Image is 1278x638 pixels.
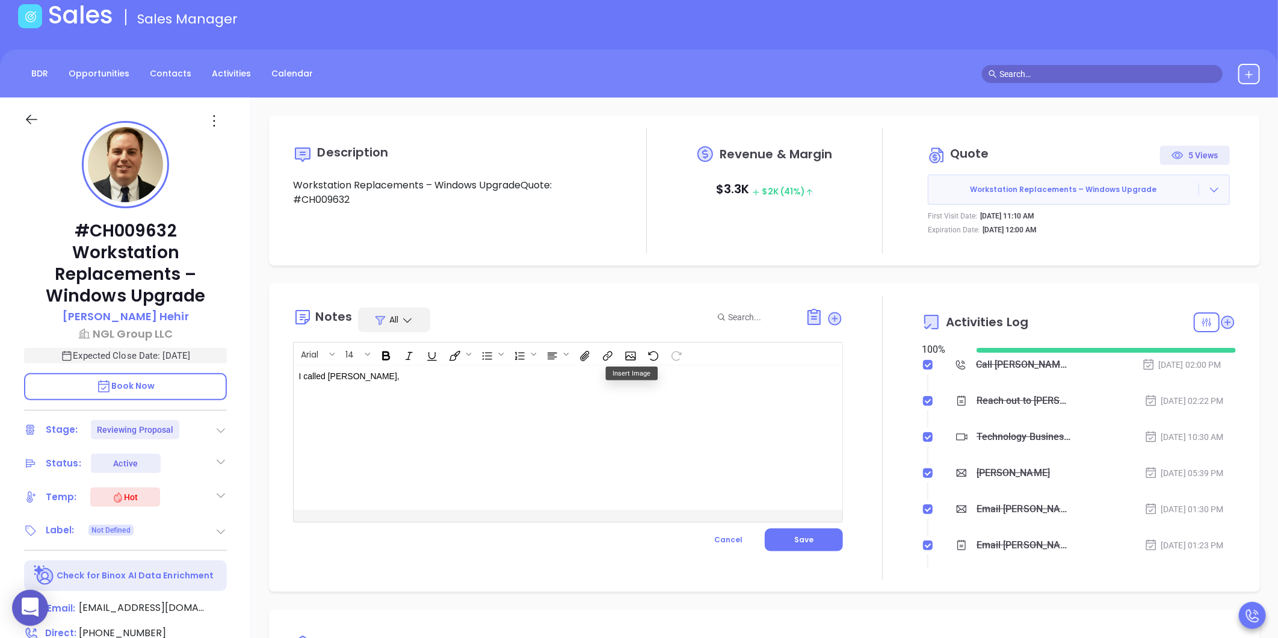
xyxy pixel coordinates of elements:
[1144,503,1224,516] div: [DATE] 01:30 PM
[61,64,137,84] a: Opportunities
[977,392,1072,410] div: Reach out to [PERSON_NAME], and follow up.
[389,314,398,326] span: All
[619,344,640,364] span: Insert Image
[48,1,113,29] h1: Sales
[97,420,174,439] div: Reviewing Proposal
[1142,358,1221,371] div: [DATE] 02:00 PM
[1144,394,1224,407] div: [DATE] 02:22 PM
[946,316,1028,328] span: Activities Log
[295,344,327,364] button: Arial
[46,421,78,439] div: Stage:
[976,356,1072,374] div: Call [PERSON_NAME] to follow up - [PERSON_NAME]
[34,565,55,586] img: Ai-Enrich-DaqCidB-.svg
[508,344,539,364] span: Insert Ordered List
[977,464,1050,482] div: [PERSON_NAME]
[264,64,320,84] a: Calendar
[794,534,813,545] span: Save
[315,311,352,323] div: Notes
[728,311,792,324] input: Search...
[720,148,833,160] span: Revenue & Margin
[692,528,765,551] button: Cancel
[317,144,388,161] span: Description
[977,536,1072,554] div: Email [PERSON_NAME], for TBR scheduling follow up
[596,344,617,364] span: Insert link
[298,370,799,383] p: I called [PERSON_NAME],
[420,344,442,364] span: Underline
[1144,539,1224,552] div: [DATE] 01:23 PM
[641,344,663,364] span: Undo
[339,348,360,357] span: 14
[573,344,594,364] span: Insert Files
[664,344,686,364] span: Redo
[1171,146,1218,165] div: 5 Views
[928,184,1199,195] span: Workstation Replacements – Windows Upgrade
[999,67,1216,81] input: Search…
[63,308,189,326] a: [PERSON_NAME] Hehir
[928,211,977,221] p: First Visit Date:
[443,344,474,364] span: Fill color or set the text color
[57,569,214,582] p: Check for Binox AI Data Enrichment
[294,344,338,364] span: Font family
[1144,430,1224,444] div: [DATE] 10:30 AM
[24,64,55,84] a: BDR
[928,225,980,235] p: Expiration Date:
[24,348,227,364] p: Expected Close Date: [DATE]
[1144,466,1224,480] div: [DATE] 05:39 PM
[143,64,199,84] a: Contacts
[205,64,258,84] a: Activities
[137,10,238,28] span: Sales Manager
[46,454,81,472] div: Status:
[293,178,607,207] p: Workstation Replacements – Windows UpgradeQuote: #CH009632
[977,500,1072,518] div: Email [PERSON_NAME] proposal follow up - [PERSON_NAME]
[983,225,1037,235] p: [DATE] 12:00 AM
[475,344,507,364] span: Insert Unordered List
[752,185,813,197] span: $ 2K (41%)
[113,454,138,473] div: Active
[980,211,1035,221] p: [DATE] 11:10 AM
[714,534,742,545] span: Cancel
[24,326,227,342] a: NGL Group LLC
[24,220,227,307] p: #CH009632 Workstation Replacements – Windows Upgrade
[91,524,131,537] span: Not Defined
[977,428,1072,446] div: Technology Business Review Zoom with [PERSON_NAME]
[79,601,205,615] span: [EMAIL_ADDRESS][DOMAIN_NAME]
[96,380,155,392] span: Book Now
[374,344,396,364] span: Bold
[716,178,813,202] p: $ 3.3K
[46,488,77,506] div: Temp:
[46,521,75,539] div: Label:
[765,528,843,551] button: Save
[47,601,75,616] span: Email:
[540,344,572,364] span: Align
[339,344,363,364] button: 14
[88,127,163,202] img: profile-user
[950,145,989,162] span: Quote
[63,308,189,324] p: [PERSON_NAME] Hehir
[112,490,138,504] div: Hot
[606,367,658,380] div: Insert Image
[295,348,324,357] span: Arial
[397,344,419,364] span: Italic
[922,342,962,357] div: 100 %
[339,344,373,364] span: Font size
[928,146,947,165] img: Circle dollar
[989,70,997,78] span: search
[928,175,1230,205] button: Workstation Replacements – Windows Upgrade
